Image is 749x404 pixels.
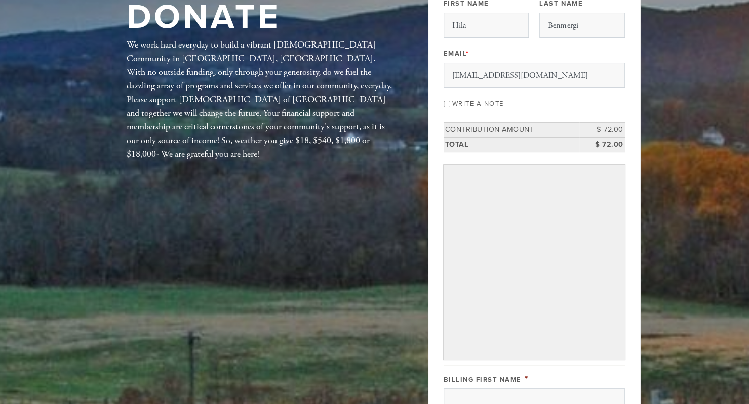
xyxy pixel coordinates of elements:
[579,123,625,138] td: $ 72.00
[579,137,625,152] td: $ 72.00
[446,167,623,358] iframe: Secure payment input frame
[444,123,579,138] td: Contribution Amount
[127,38,395,161] div: We work hard everyday to build a vibrant [DEMOGRAPHIC_DATA] Community in [GEOGRAPHIC_DATA], [GEOG...
[452,100,504,108] label: Write a note
[127,1,395,34] h1: DONATE
[525,373,529,384] span: This field is required.
[444,376,522,384] label: Billing First Name
[444,137,579,152] td: Total
[444,49,469,58] label: Email
[466,50,469,58] span: This field is required.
